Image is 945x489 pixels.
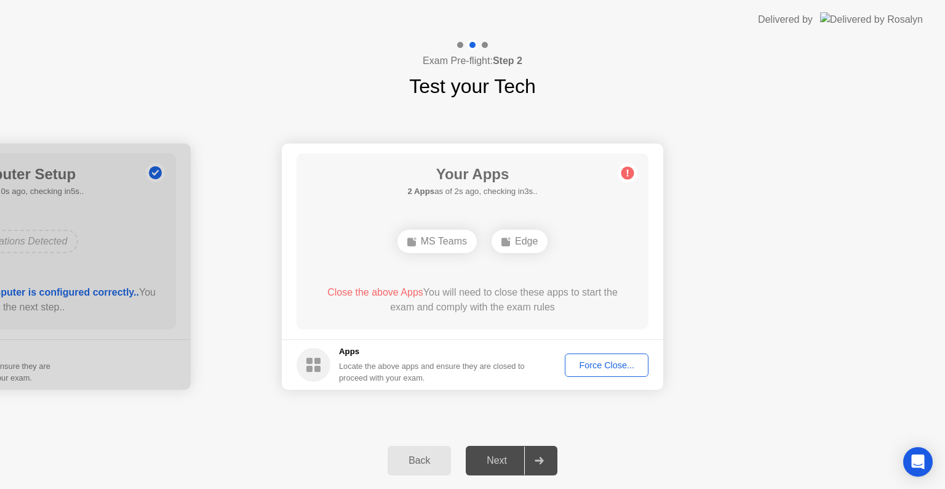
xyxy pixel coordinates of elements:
div: Force Close... [569,360,644,370]
div: Back [391,455,447,466]
div: You will need to close these apps to start the exam and comply with the exam rules [314,285,631,315]
span: Close the above Apps [327,287,423,297]
div: MS Teams [397,230,477,253]
div: Delivered by [758,12,813,27]
h4: Exam Pre-flight: [423,54,522,68]
button: Back [388,446,451,475]
img: Delivered by Rosalyn [820,12,923,26]
b: Step 2 [493,55,522,66]
div: Locate the above apps and ensure they are closed to proceed with your exam. [339,360,525,384]
div: Edge [492,230,548,253]
button: Next [466,446,557,475]
h5: Apps [339,346,525,358]
div: Open Intercom Messenger [903,447,933,477]
h1: Your Apps [407,163,537,185]
h1: Test your Tech [409,71,536,101]
b: 2 Apps [407,187,434,196]
h5: as of 2s ago, checking in3s.. [407,185,537,198]
div: Next [469,455,524,466]
button: Force Close... [565,354,648,377]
